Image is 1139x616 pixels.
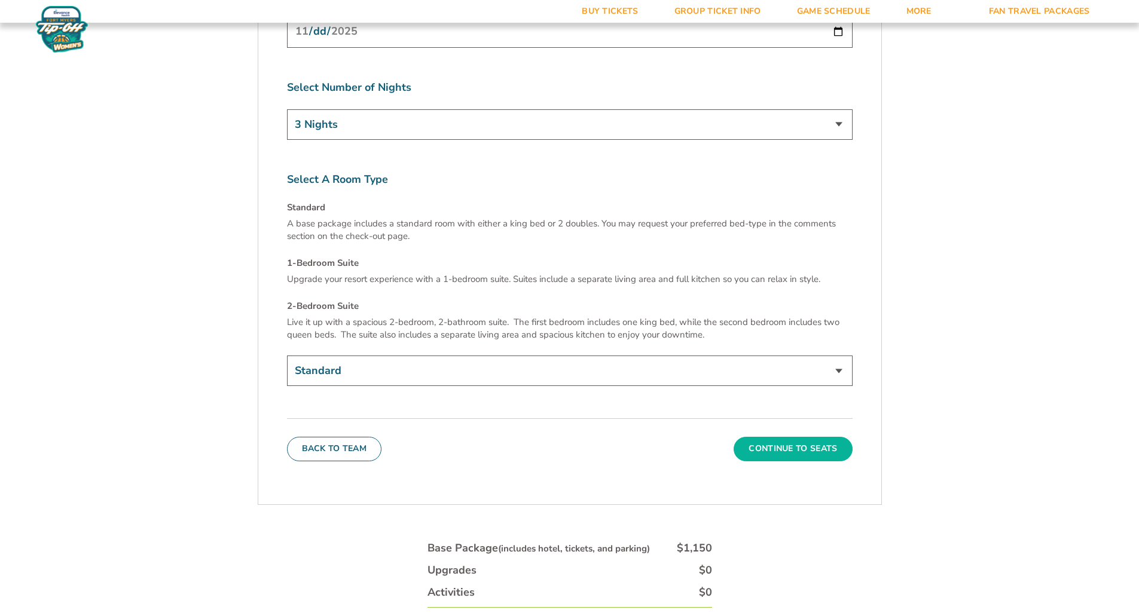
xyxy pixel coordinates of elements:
h4: Standard [287,201,853,214]
img: Women's Fort Myers Tip-Off [36,6,88,53]
p: Live it up with a spacious 2-bedroom, 2-bathroom suite. The first bedroom includes one king bed, ... [287,316,853,341]
div: $0 [699,585,712,600]
h4: 2-Bedroom Suite [287,300,853,312]
button: Back To Team [287,437,382,461]
div: $0 [699,563,712,578]
div: Base Package [427,541,650,556]
label: Select A Room Type [287,172,853,187]
div: Upgrades [427,563,477,578]
label: Select Number of Nights [287,80,853,95]
button: Continue To Seats [734,437,852,461]
small: (includes hotel, tickets, and parking) [498,543,650,554]
p: Upgrade your resort experience with a 1-bedroom suite. Suites include a separate living area and ... [287,273,853,286]
div: $1,150 [677,541,712,556]
h4: 1-Bedroom Suite [287,257,853,269]
div: Activities [427,585,475,600]
p: A base package includes a standard room with either a king bed or 2 doubles. You may request your... [287,217,853,243]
